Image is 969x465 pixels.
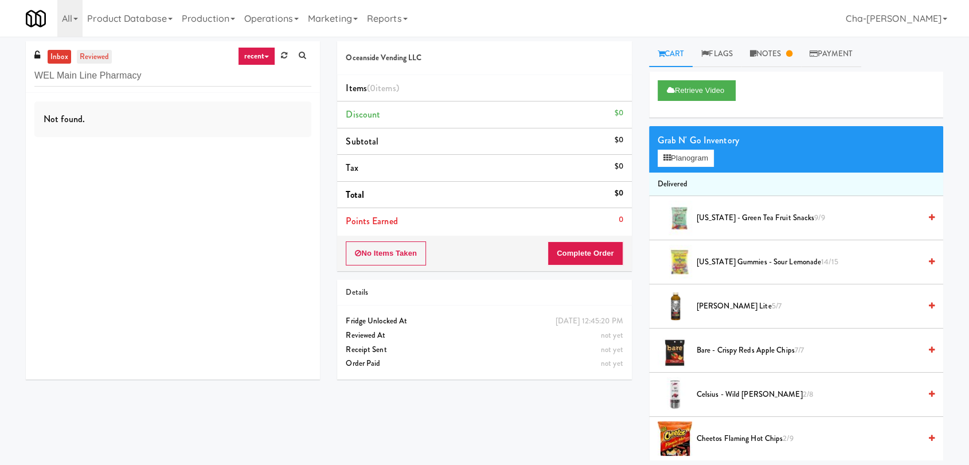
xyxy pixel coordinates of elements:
[346,314,623,329] div: Fridge Unlocked At
[692,211,935,225] div: [US_STATE] - Green Tea Fruit Snacks9/9
[692,388,935,402] div: Celsius - Wild [PERSON_NAME]2/8
[697,299,920,314] span: [PERSON_NAME] Lite
[614,186,623,201] div: $0
[556,314,623,329] div: [DATE] 12:45:20 PM
[34,65,311,87] input: Search vision orders
[346,214,397,228] span: Points Earned
[77,50,112,64] a: reviewed
[601,358,623,369] span: not yet
[697,255,920,269] span: [US_STATE] Gummies - Sour Lemonade
[783,433,793,444] span: 2/9
[346,81,398,95] span: Items
[367,81,399,95] span: (0 )
[346,54,623,62] h5: Oceanside Vending LLC
[601,344,623,355] span: not yet
[346,108,380,121] span: Discount
[692,343,935,358] div: bare - Crispy Reds Apple Chips7/7
[346,329,623,343] div: Reviewed At
[741,41,801,67] a: Notes
[614,159,623,174] div: $0
[346,135,378,148] span: Subtotal
[346,241,426,265] button: No Items Taken
[795,345,804,355] span: 7/7
[697,211,920,225] span: [US_STATE] - Green Tea Fruit Snacks
[376,81,396,95] ng-pluralize: items
[346,161,358,174] span: Tax
[238,47,276,65] a: recent
[658,132,935,149] div: Grab N' Go Inventory
[601,330,623,341] span: not yet
[658,150,714,167] button: Planogram
[346,357,623,371] div: Order Paid
[26,9,46,29] img: Micromart
[697,388,920,402] span: Celsius - Wild [PERSON_NAME]
[771,300,781,311] span: 5/7
[692,299,935,314] div: [PERSON_NAME] Lite5/7
[814,212,825,223] span: 9/9
[48,50,71,64] a: inbox
[658,80,736,101] button: Retrieve Video
[697,432,920,446] span: Cheetos Flaming Hot Chips
[619,213,623,227] div: 0
[801,41,862,67] a: Payment
[346,188,364,201] span: Total
[821,256,838,267] span: 14/15
[614,133,623,147] div: $0
[802,389,813,400] span: 2/8
[346,286,623,300] div: Details
[697,343,920,358] span: bare - Crispy Reds Apple Chips
[346,343,623,357] div: Receipt Sent
[649,41,693,67] a: Cart
[692,432,935,446] div: Cheetos Flaming Hot Chips2/9
[649,173,943,197] li: Delivered
[44,112,85,126] span: Not found.
[692,255,935,269] div: [US_STATE] Gummies - Sour Lemonade14/15
[548,241,623,265] button: Complete Order
[614,106,623,120] div: $0
[693,41,741,67] a: Flags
